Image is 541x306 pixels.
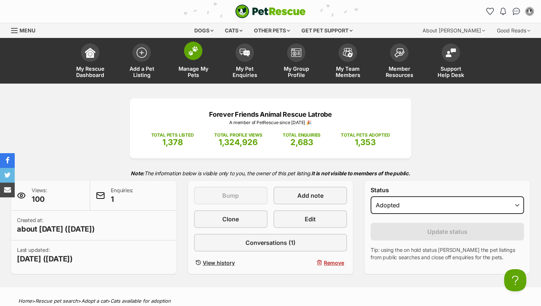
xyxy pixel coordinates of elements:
[137,48,147,58] img: add-pet-listing-icon-0afa8454b4691262ce3f59096e99ab1cd57d4a30225e0717b998d2c9b9846f56.svg
[446,48,456,57] img: help-desk-icon-fdf02630f3aa405de69fd3d07c3f3aa587a6932b1a1747fa1d2bba05be0121f9.svg
[20,27,35,34] span: Menu
[131,170,144,176] strong: Note:
[17,254,73,264] span: [DATE] ([DATE])
[189,23,219,38] div: Dogs
[513,8,520,15] img: chat-41dd97257d64d25036548639549fe6c8038ab92f7586957e7f3b1b290dea8141.svg
[324,259,344,267] span: Remove
[291,48,301,57] img: group-profile-icon-3fa3cf56718a62981997c0bc7e787c4b2cf8bcc04b72c1350f741eb67cf2f40e.svg
[425,40,477,84] a: Support Help Desk
[297,191,323,200] span: Add note
[228,66,261,78] span: My Pet Enquiries
[220,23,248,38] div: Cats
[188,46,198,56] img: manage-my-pets-icon-02211641906a0b7f246fdf0571729dbe1e7629f14944591b6c1af311fb30b64b.svg
[151,132,194,138] p: TOTAL PETS LISTED
[331,66,364,78] span: My Team Members
[500,8,506,15] img: notifications-46538b983faf8c2785f20acdc204bb7945ddae34d4c08c2a6579f10ce5e182be.svg
[235,4,306,18] img: logo-cat-932fe2b9b8326f06289b0f2fb663e598f794de774fb13d1741a6617ecf9a85b4.svg
[484,6,496,17] a: Favourites
[11,166,530,181] p: The information below is visible only to you, the owner of this pet listing.
[17,224,95,234] span: about [DATE] ([DATE])
[64,40,116,84] a: My Rescue Dashboard
[203,259,235,267] span: View history
[249,23,295,38] div: Other pets
[290,137,313,147] span: 2,683
[194,257,268,268] a: View history
[510,6,522,17] a: Conversations
[273,210,347,228] a: Edit
[497,6,509,17] button: Notifications
[374,40,425,84] a: Member Resources
[427,227,467,236] span: Update status
[273,187,347,204] a: Add note
[383,66,416,78] span: Member Resources
[355,137,376,147] span: 1,353
[343,48,353,57] img: team-members-icon-5396bd8760b3fe7c0b43da4ab00e1e3bb1a5d9ba89233759b79545d2d3fc5d0d.svg
[222,191,239,200] span: Bump
[219,137,258,147] span: 1,324,926
[141,109,400,119] p: Forever Friends Animal Rescue Latrobe
[273,257,347,268] button: Remove
[32,194,47,204] span: 100
[270,40,322,84] a: My Group Profile
[504,269,526,291] iframe: Help Scout Beacon - Open
[32,187,47,204] p: Views:
[167,40,219,84] a: Manage My Pets
[111,187,133,204] p: Enquiries:
[235,4,306,18] a: PetRescue
[194,187,268,204] button: Bump
[371,187,524,193] label: Status
[322,40,374,84] a: My Team Members
[245,238,296,247] span: Conversations (1)
[17,246,73,264] p: Last updated:
[74,66,107,78] span: My Rescue Dashboard
[283,132,321,138] p: TOTAL ENQUIRIES
[526,8,533,15] img: Aimee Paltridge profile pic
[18,298,32,304] a: Home
[214,132,262,138] p: TOTAL PROFILE VIEWS
[484,6,535,17] ul: Account quick links
[194,210,268,228] a: Clone
[111,194,133,204] span: 1
[296,23,358,38] div: Get pet support
[35,298,78,304] a: Rescue pet search
[219,40,270,84] a: My Pet Enquiries
[341,132,390,138] p: TOTAL PETS ADOPTED
[280,66,313,78] span: My Group Profile
[394,48,404,58] img: member-resources-icon-8e73f808a243e03378d46382f2149f9095a855e16c252ad45f914b54edf8863c.svg
[194,234,347,252] a: Conversations (1)
[434,66,467,78] span: Support Help Desk
[305,215,316,224] span: Edit
[417,23,490,38] div: About [PERSON_NAME]
[524,6,535,17] button: My account
[371,246,524,261] p: Tip: using the on hold status [PERSON_NAME] the pet listings from public searches and close off e...
[116,40,167,84] a: Add a Pet Listing
[371,223,524,240] button: Update status
[492,23,535,38] div: Good Reads
[222,215,239,224] span: Clone
[311,170,410,176] strong: It is not visible to members of the public.
[177,66,210,78] span: Manage My Pets
[125,66,158,78] span: Add a Pet Listing
[240,49,250,57] img: pet-enquiries-icon-7e3ad2cf08bfb03b45e93fb7055b45f3efa6380592205ae92323e6603595dc1f.svg
[85,48,95,58] img: dashboard-icon-eb2f2d2d3e046f16d808141f083e7271f6b2e854fb5c12c21221c1fb7104beca.svg
[11,23,40,36] a: Menu
[17,217,95,234] p: Created at:
[110,298,171,304] a: Cats available for adoption
[141,119,400,126] p: A member of PetRescue since [DATE] 🎉
[162,137,183,147] span: 1,378
[81,298,107,304] a: Adopt a cat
